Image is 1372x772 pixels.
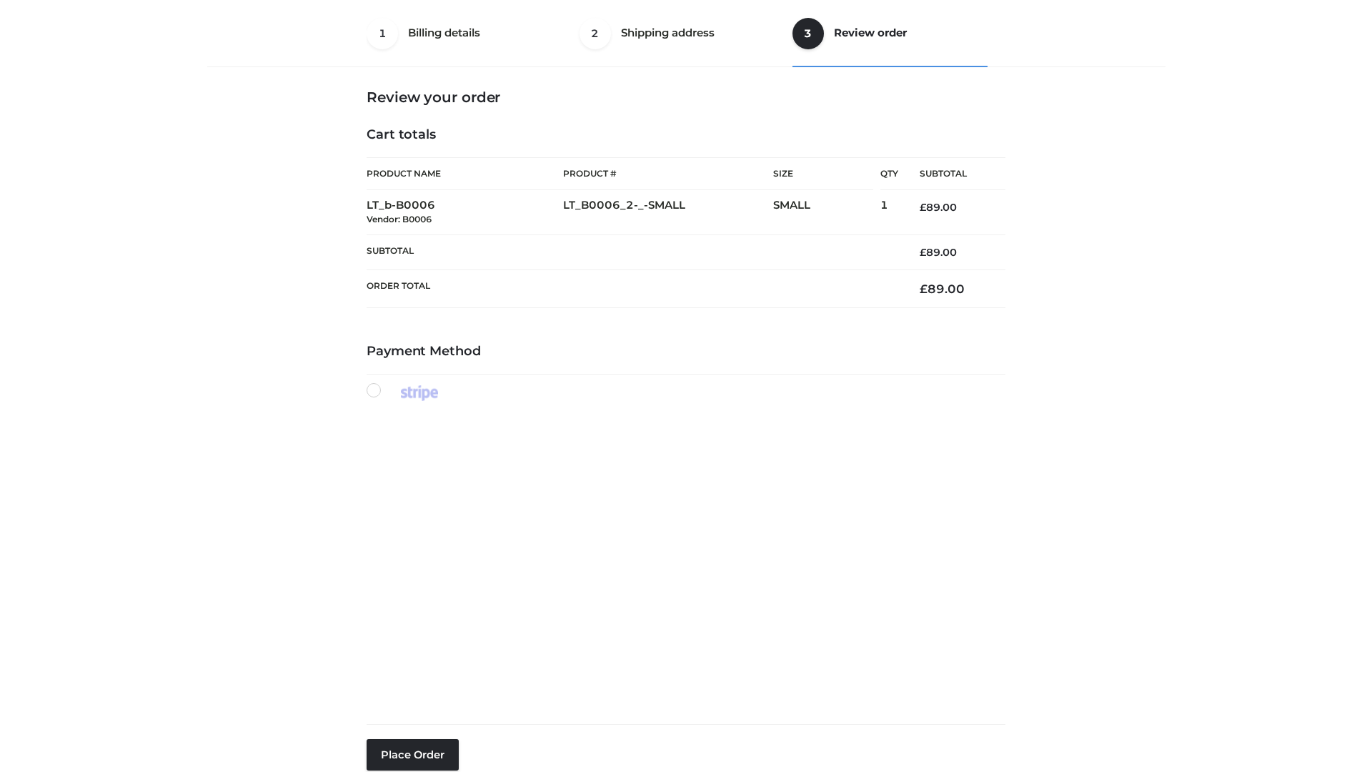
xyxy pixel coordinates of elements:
th: Size [773,158,873,190]
th: Order Total [367,270,898,308]
bdi: 89.00 [920,246,957,259]
td: LT_b-B0006 [367,190,563,235]
th: Product # [563,157,773,190]
th: Subtotal [898,158,1005,190]
span: £ [920,282,928,296]
small: Vendor: B0006 [367,214,432,224]
bdi: 89.00 [920,201,957,214]
bdi: 89.00 [920,282,965,296]
th: Qty [880,157,898,190]
h4: Cart totals [367,127,1005,143]
span: £ [920,201,926,214]
button: Place order [367,739,459,771]
th: Subtotal [367,234,898,269]
td: 1 [880,190,898,235]
span: £ [920,246,926,259]
td: SMALL [773,190,880,235]
td: LT_B0006_2-_-SMALL [563,190,773,235]
th: Product Name [367,157,563,190]
iframe: Secure payment input frame [364,398,1003,713]
h4: Payment Method [367,344,1005,360]
h3: Review your order [367,89,1005,106]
